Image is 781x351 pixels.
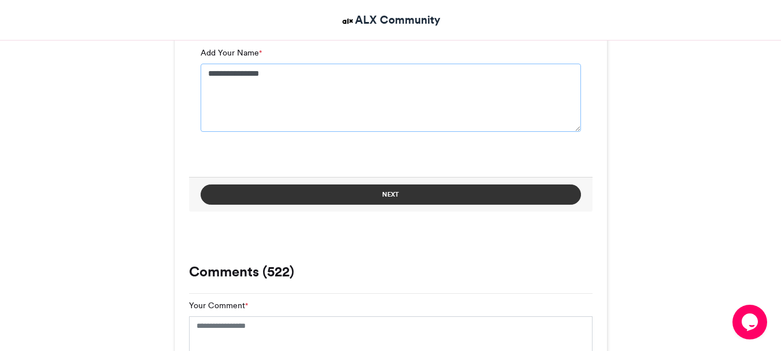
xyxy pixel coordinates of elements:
[201,47,262,59] label: Add Your Name
[201,184,581,205] button: Next
[340,12,441,28] a: ALX Community
[340,14,355,28] img: ALX Community
[732,305,769,339] iframe: chat widget
[189,265,593,279] h3: Comments (522)
[189,300,248,312] label: Your Comment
